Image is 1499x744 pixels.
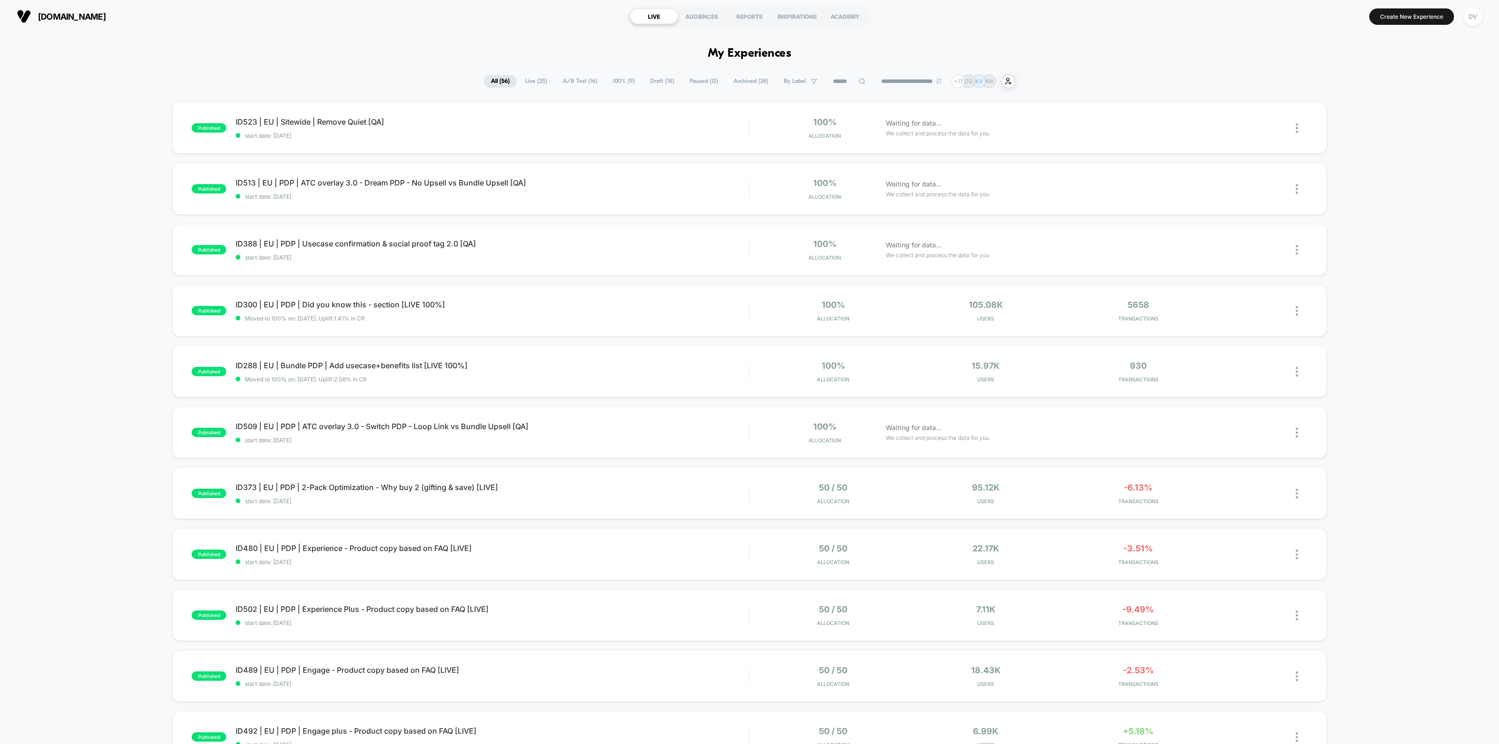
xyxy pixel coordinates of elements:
[817,315,849,322] span: Allocation
[936,78,942,84] img: end
[236,726,749,736] span: ID492 | EU | PDP | Engage plus - Product copy based on FAQ [LIVE]
[678,9,726,24] div: AUDIENCES
[236,239,749,248] span: ID388 | EU | PDP | Usecase confirmation & social proof tag 2.0 [QA]
[236,193,749,200] span: start date: [DATE]
[819,665,847,675] span: 50 / 50
[1296,732,1298,742] img: close
[976,604,995,614] span: 7.11k
[912,620,1060,626] span: Users
[972,543,999,553] span: 22.17k
[1296,610,1298,620] img: close
[813,422,837,432] span: 100%
[236,558,749,565] span: start date: [DATE]
[236,665,749,675] span: ID489 | EU | PDP | Engage - Product copy based on FAQ [LIVE]
[819,483,847,492] span: 50 / 50
[971,665,1001,675] span: 18.43k
[1064,376,1212,383] span: TRANSACTIONS
[727,75,775,88] span: Archived ( 26 )
[14,9,109,24] button: [DOMAIN_NAME]
[236,178,749,187] span: ID513 | EU | PDP | ATC overlay 3.0 - Dream PDP - No Upsell vs Bundle Upsell [QA]
[1122,604,1154,614] span: -9.49%
[484,75,517,88] span: All ( 56 )
[821,9,869,24] div: ACADEMY
[192,184,226,193] span: published
[1296,367,1298,377] img: close
[236,132,749,139] span: start date: [DATE]
[1123,665,1154,675] span: -2.53%
[985,78,994,85] p: AW
[1064,559,1212,565] span: TRANSACTIONS
[819,543,847,553] span: 50 / 50
[813,239,837,249] span: 100%
[1296,306,1298,316] img: close
[817,620,849,626] span: Allocation
[912,376,1060,383] span: Users
[236,254,749,261] span: start date: [DATE]
[1296,184,1298,194] img: close
[236,361,749,370] span: ID288 | EU | Bundle PDP | Add usecase+benefits list [LIVE 100%]
[236,483,749,492] span: ID373 | EU | PDP | 2-Pack Optimization - Why buy 2 (gifting & save) [LIVE]
[886,179,942,189] span: Waiting for data...
[192,489,226,498] span: published
[643,75,681,88] span: Draft ( 18 )
[38,12,106,22] span: [DOMAIN_NAME]
[809,437,841,444] span: Allocation
[817,681,849,687] span: Allocation
[886,433,989,442] span: We collect and process the data for you
[912,315,1060,322] span: Users
[1461,7,1485,26] button: DV
[192,550,226,559] span: published
[951,74,965,88] div: + 17
[817,559,849,565] span: Allocation
[1123,726,1153,736] span: +5.18%
[819,604,847,614] span: 50 / 50
[975,78,983,85] p: KV
[192,671,226,681] span: published
[518,75,554,88] span: Live ( 25 )
[972,483,1000,492] span: 95.12k
[192,367,226,376] span: published
[726,9,773,24] div: REPORTS
[1296,550,1298,559] img: close
[1296,489,1298,498] img: close
[1130,361,1147,371] span: 930
[1064,498,1212,505] span: TRANSACTIONS
[192,428,226,437] span: published
[630,9,678,24] div: LIVE
[1064,315,1212,322] span: TRANSACTIONS
[192,610,226,620] span: published
[236,604,749,614] span: ID502 | EU | PDP | Experience Plus - Product copy based on FAQ [LIVE]
[236,498,749,505] span: start date: [DATE]
[236,117,749,126] span: ID523 | EU | Sitewide | Remove Quiet [QA]
[886,240,942,250] span: Waiting for data...
[236,543,749,553] span: ID480 | EU | PDP | Experience - Product copy based on FAQ [LIVE]
[886,129,989,138] span: We collect and process the data for you
[236,422,749,431] span: ID509 | EU | PDP | ATC overlay 3.0 - Switch PDP - Loop Link vs Bundle Upsell [QA]
[773,9,821,24] div: INSPIRATIONS
[809,193,841,200] span: Allocation
[886,251,989,260] span: We collect and process the data for you
[969,300,1003,310] span: 105.08k
[1296,671,1298,681] img: close
[192,123,226,133] span: published
[1124,483,1152,492] span: -6.13%
[1123,543,1153,553] span: -3.51%
[606,75,642,88] span: 100% ( 9 )
[809,254,841,261] span: Allocation
[236,437,749,444] span: start date: [DATE]
[886,118,942,128] span: Waiting for data...
[813,178,837,188] span: 100%
[1296,123,1298,133] img: close
[886,423,942,433] span: Waiting for data...
[1128,300,1149,310] span: 5658
[972,361,1000,371] span: 15.97k
[817,498,849,505] span: Allocation
[192,245,226,254] span: published
[912,498,1060,505] span: Users
[708,47,792,60] h1: My Experiences
[236,619,749,626] span: start date: [DATE]
[809,133,841,139] span: Allocation
[817,376,849,383] span: Allocation
[1296,428,1298,438] img: close
[556,75,604,88] span: A/B Test ( 16 )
